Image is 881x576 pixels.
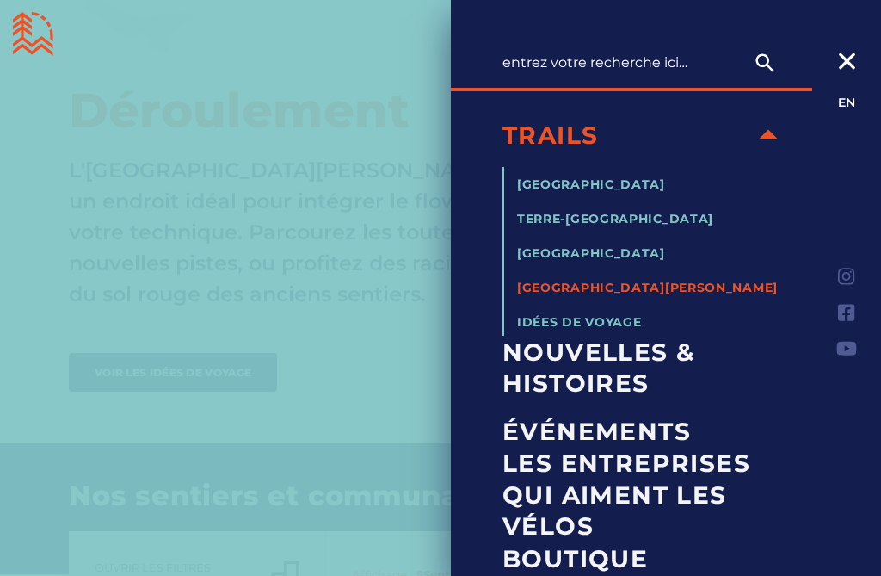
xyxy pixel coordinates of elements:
a: Nouvelles & Histoires [502,336,788,399]
button: search [743,46,786,80]
a: Terre-[GEOGRAPHIC_DATA] [517,211,713,226]
input: Entrez votre recherche ici… [502,46,786,79]
ion-icon: search [753,51,777,75]
a: [GEOGRAPHIC_DATA] [517,245,665,261]
span: Nouvelles & Histoires [502,337,788,399]
a: EN [838,95,855,110]
span: Les entreprises qui aiment les vélos [502,448,788,542]
span: Boutique [502,543,788,574]
a: Événements [502,399,788,463]
a: Trails [502,103,749,167]
a: Les entreprises qui aiment les vélos [502,463,788,527]
span: Événements [502,416,788,447]
a: [GEOGRAPHIC_DATA][PERSON_NAME] [517,280,778,295]
a: Idées de voyage [517,314,642,330]
span: Trails [502,120,749,151]
ion-icon: arrow dropdown [749,115,787,153]
a: [GEOGRAPHIC_DATA] [517,177,665,192]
